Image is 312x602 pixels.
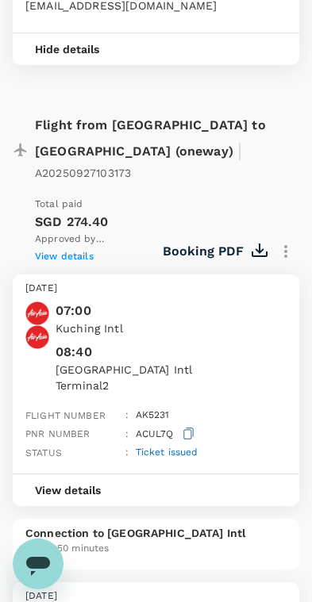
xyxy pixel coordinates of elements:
[25,301,49,325] img: AirAsia
[13,474,123,506] button: View details
[25,325,49,349] img: Indonesia AirAsia
[56,320,287,336] p: Kuching Intl
[125,428,129,439] span: :
[25,541,287,557] p: 1 hour 50 minutes
[56,343,92,362] p: 08:40
[136,447,198,458] span: Ticket issued
[125,409,129,420] span: :
[56,378,287,393] p: Terminal 2
[13,539,64,589] iframe: Button to launch messaging window
[13,33,121,65] button: Hide details
[25,428,91,439] span: PNR number
[25,410,106,421] span: Flight number
[25,447,62,458] span: Status
[25,525,287,541] p: Connection to [GEOGRAPHIC_DATA] Intl
[56,362,287,378] p: [GEOGRAPHIC_DATA] Intl
[35,251,94,262] span: View details
[35,232,135,247] span: Approved by
[25,281,287,297] p: [DATE]
[125,447,129,458] span: :
[56,301,287,320] p: 07:00
[136,428,174,439] span: ACUL7Q
[237,140,242,162] span: |
[136,409,170,420] span: AK 5231
[35,116,274,182] p: Flight from [GEOGRAPHIC_DATA] to [GEOGRAPHIC_DATA] (oneway)
[35,198,83,209] span: Total paid
[163,238,266,265] button: Booking PDF
[35,167,131,179] span: A20250927103173
[35,213,163,232] p: SGD 274.40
